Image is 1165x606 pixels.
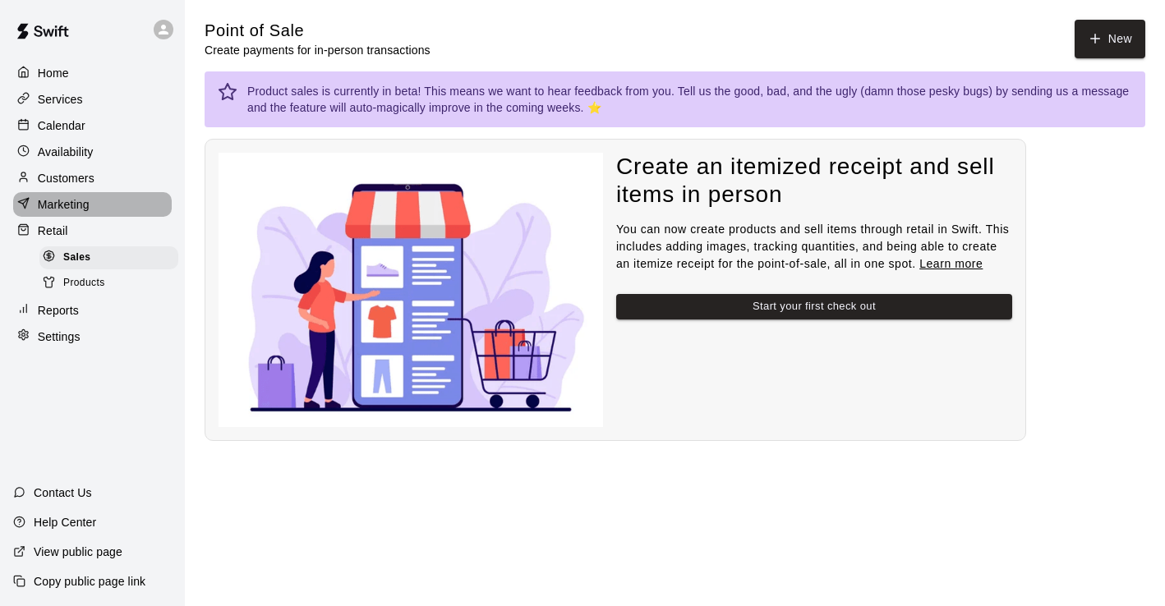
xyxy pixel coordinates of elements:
p: Help Center [34,514,96,530]
span: Products [63,275,105,292]
a: Services [13,87,172,112]
a: Products [39,270,185,296]
button: New [1075,20,1145,58]
a: Settings [13,324,172,349]
p: Contact Us [34,484,92,501]
h5: Point of Sale [205,20,431,42]
p: Customers [38,170,94,186]
p: Availability [38,144,94,160]
p: Home [38,65,69,81]
a: Sales [39,245,185,270]
p: Reports [38,302,79,319]
p: Settings [38,328,81,345]
a: Learn more [919,257,983,270]
span: You can now create products and sell items through retail in Swift. This includes adding images, ... [616,223,1009,270]
p: Create payments for in-person transactions [205,42,431,58]
p: View public page [34,544,122,560]
a: Calendar [13,113,172,138]
a: sending us a message [1011,85,1129,98]
div: Products [39,272,178,295]
p: Retail [38,223,68,239]
h4: Create an itemized receipt and sell items in person [616,153,1012,209]
a: Availability [13,140,172,164]
a: Reports [13,298,172,323]
a: Marketing [13,192,172,217]
p: Calendar [38,117,85,134]
div: Product sales is currently in beta! This means we want to hear feedback from you. Tell us the goo... [247,76,1132,122]
p: Copy public page link [34,573,145,590]
span: Sales [63,250,90,266]
a: Customers [13,166,172,191]
button: Start your first check out [616,294,1012,319]
p: Marketing [38,196,90,213]
a: Retail [13,218,172,243]
div: Sales [39,246,178,269]
img: Nothing to see here [219,153,603,427]
a: Home [13,61,172,85]
p: Services [38,91,83,108]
